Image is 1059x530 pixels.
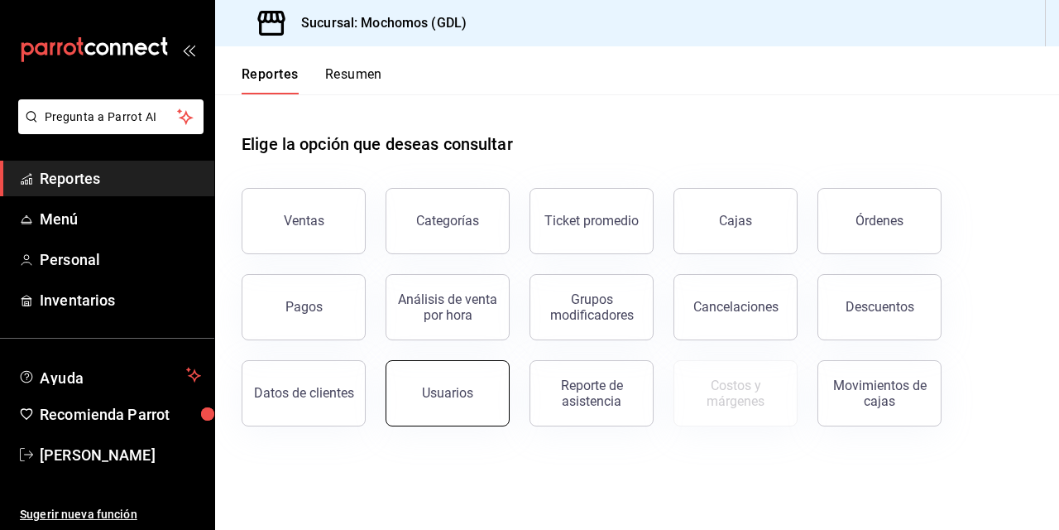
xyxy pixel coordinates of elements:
[12,120,204,137] a: Pregunta a Parrot AI
[386,360,510,426] button: Usuarios
[40,251,100,268] font: Personal
[693,299,779,315] div: Cancelaciones
[817,360,942,426] button: Movimientos de cajas
[242,360,366,426] button: Datos de clientes
[242,66,299,83] font: Reportes
[386,274,510,340] button: Análisis de venta por hora
[40,406,170,423] font: Recomienda Parrot
[20,508,137,521] font: Sugerir nueva función
[540,378,643,409] div: Reporte de asistencia
[18,99,204,134] button: Pregunta a Parrot AI
[284,213,324,229] div: Ventas
[40,210,79,228] font: Menú
[288,13,467,33] h3: Sucursal: Mochomos (GDL)
[40,170,100,187] font: Reportes
[386,188,510,254] button: Categorías
[544,213,639,229] div: Ticket promedio
[540,291,643,323] div: Grupos modificadores
[416,213,479,229] div: Categorías
[719,213,752,229] div: Cajas
[673,188,798,254] button: Cajas
[673,360,798,426] button: Contrata inventarios para ver este reporte
[242,274,366,340] button: Pagos
[855,213,903,229] div: Órdenes
[40,291,115,309] font: Inventarios
[529,360,654,426] button: Reporte de asistencia
[45,108,178,126] span: Pregunta a Parrot AI
[817,274,942,340] button: Descuentos
[846,299,914,315] div: Descuentos
[182,43,195,56] button: open_drawer_menu
[285,299,323,315] div: Pagos
[396,291,499,323] div: Análisis de venta por hora
[40,365,180,385] span: Ayuda
[254,385,354,401] div: Datos de clientes
[325,66,382,94] button: Resumen
[242,66,382,94] div: Pestañas de navegación
[242,188,366,254] button: Ventas
[40,446,156,464] font: [PERSON_NAME]
[673,274,798,340] button: Cancelaciones
[817,188,942,254] button: Órdenes
[422,385,473,401] div: Usuarios
[529,274,654,340] button: Grupos modificadores
[529,188,654,254] button: Ticket promedio
[828,378,931,409] div: Movimientos de cajas
[242,132,513,157] h1: Elige la opción que deseas consultar
[684,378,787,409] div: Costos y márgenes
